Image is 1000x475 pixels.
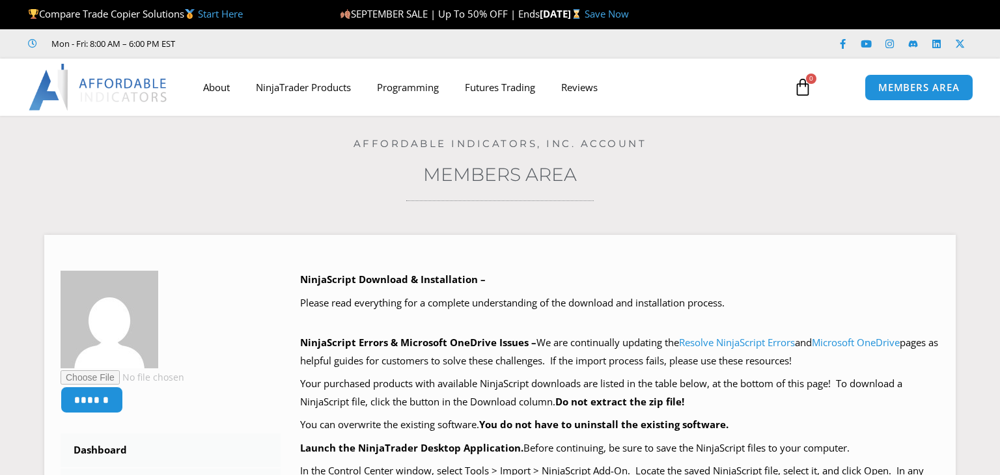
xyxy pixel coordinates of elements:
a: Programming [364,72,452,102]
nav: Menu [190,72,781,102]
p: We are continually updating the and pages as helpful guides for customers to solve these challeng... [300,334,940,370]
span: Compare Trade Copier Solutions [28,7,243,20]
a: Dashboard [61,433,281,467]
strong: [DATE] [540,7,585,20]
b: NinjaScript Errors & Microsoft OneDrive Issues – [300,336,536,349]
b: Launch the NinjaTrader Desktop Application. [300,441,523,454]
a: Microsoft OneDrive [812,336,900,349]
span: SEPTEMBER SALE | Up To 50% OFF | Ends [340,7,540,20]
a: Members Area [423,163,577,185]
span: MEMBERS AREA [878,83,960,92]
img: ⌛ [572,9,581,19]
b: Do not extract the zip file! [555,395,684,408]
a: Resolve NinjaScript Errors [679,336,795,349]
a: Affordable Indicators, Inc. Account [354,137,647,150]
img: 🏆 [29,9,38,19]
iframe: Customer reviews powered by Trustpilot [193,37,389,50]
p: You can overwrite the existing software. [300,416,940,434]
p: Please read everything for a complete understanding of the download and installation process. [300,294,940,312]
img: 🥇 [185,9,195,19]
p: Your purchased products with available NinjaScript downloads are listed in the table below, at th... [300,375,940,411]
a: Futures Trading [452,72,548,102]
p: Before continuing, be sure to save the NinjaScript files to your computer. [300,439,940,457]
a: Save Now [585,7,629,20]
a: 0 [774,68,831,106]
b: NinjaScript Download & Installation – [300,273,486,286]
b: You do not have to uninstall the existing software. [479,418,729,431]
a: MEMBERS AREA [865,74,973,101]
span: Mon - Fri: 8:00 AM – 6:00 PM EST [48,36,175,51]
a: Start Here [198,7,243,20]
a: Reviews [548,72,611,102]
img: 🍂 [340,9,350,19]
img: fbf2a9b442bba066916a72f96c7104768780b7d503ecc5a78b69da5ab1715eed [61,271,158,368]
span: 0 [806,74,816,84]
a: NinjaTrader Products [243,72,364,102]
a: About [190,72,243,102]
img: LogoAI | Affordable Indicators – NinjaTrader [29,64,169,111]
